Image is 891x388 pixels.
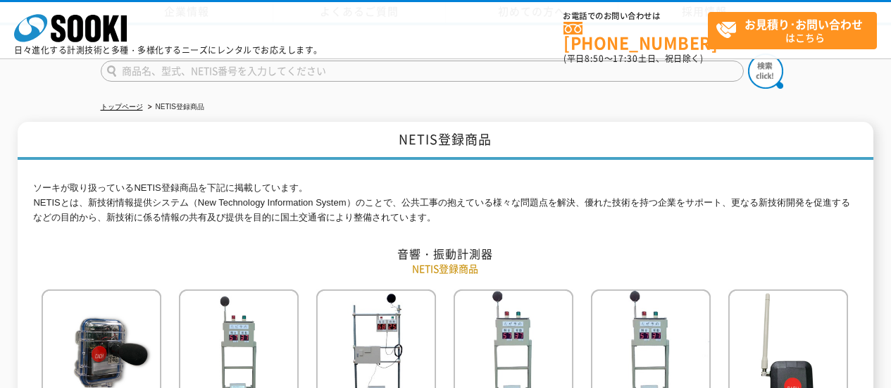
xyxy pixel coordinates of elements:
li: NETIS登録商品 [145,100,204,115]
span: 8:50 [585,52,604,65]
p: ソーキが取り扱っているNETIS登録商品を下記に掲載しています。 NETISとは、新技術情報提供システム（New Technology Information System）のことで、公共工事の... [33,181,857,225]
span: お電話でのお問い合わせは [563,12,708,20]
a: お見積り･お問い合わせはこちら [708,12,877,49]
a: [PHONE_NUMBER] [563,22,708,51]
input: 商品名、型式、NETIS番号を入力してください [101,61,744,82]
span: (平日 ～ 土日、祝日除く) [563,52,703,65]
strong: お見積り･お問い合わせ [744,15,863,32]
h2: 音響・振動計測器 [33,246,857,261]
h1: NETIS登録商品 [18,122,873,161]
p: NETIS登録商品 [33,261,857,276]
span: はこちら [716,13,876,48]
a: トップページ [101,103,143,111]
span: 17:30 [613,52,638,65]
img: btn_search.png [748,54,783,89]
p: 日々進化する計測技術と多種・多様化するニーズにレンタルでお応えします。 [14,46,323,54]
